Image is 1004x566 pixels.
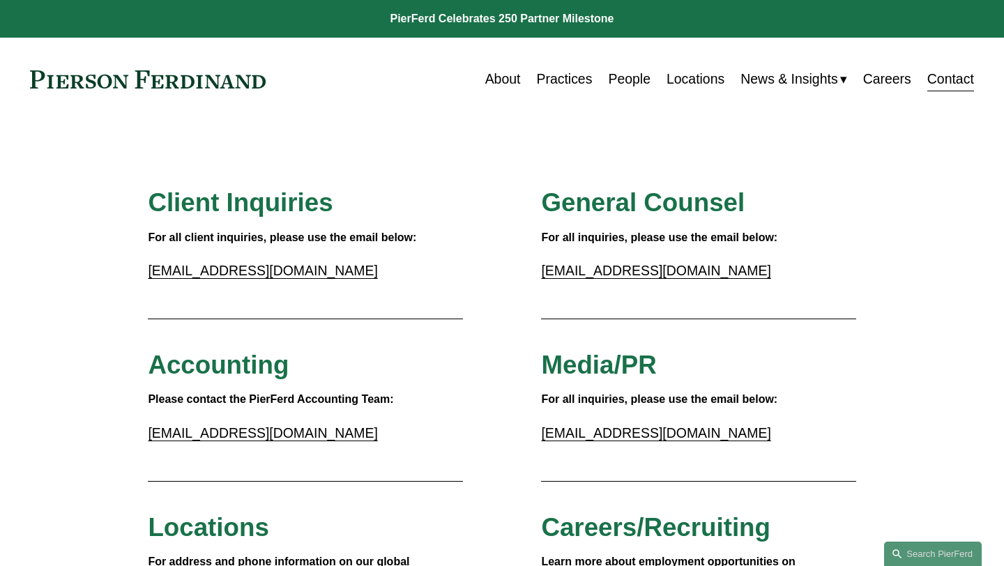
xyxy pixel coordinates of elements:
a: Contact [927,66,974,93]
span: Accounting [148,351,289,379]
a: [EMAIL_ADDRESS][DOMAIN_NAME] [148,263,377,278]
a: Careers [863,66,911,93]
strong: Please contact the PierFerd Accounting Team: [148,393,393,405]
a: [EMAIL_ADDRESS][DOMAIN_NAME] [541,425,770,441]
span: Careers/Recruiting [541,513,770,542]
a: Locations [667,66,724,93]
a: Practices [536,66,592,93]
span: Media/PR [541,351,656,379]
a: Search this site [884,542,982,566]
span: News & Insights [740,67,837,91]
strong: For all inquiries, please use the email below: [541,231,777,243]
a: People [608,66,651,93]
span: Locations [148,513,268,542]
strong: For all client inquiries, please use the email below: [148,231,416,243]
a: About [485,66,521,93]
strong: For all inquiries, please use the email below: [541,393,777,405]
a: folder dropdown [740,66,846,93]
a: [EMAIL_ADDRESS][DOMAIN_NAME] [148,425,377,441]
span: Client Inquiries [148,188,333,217]
a: [EMAIL_ADDRESS][DOMAIN_NAME] [541,263,770,278]
span: General Counsel [541,188,745,217]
